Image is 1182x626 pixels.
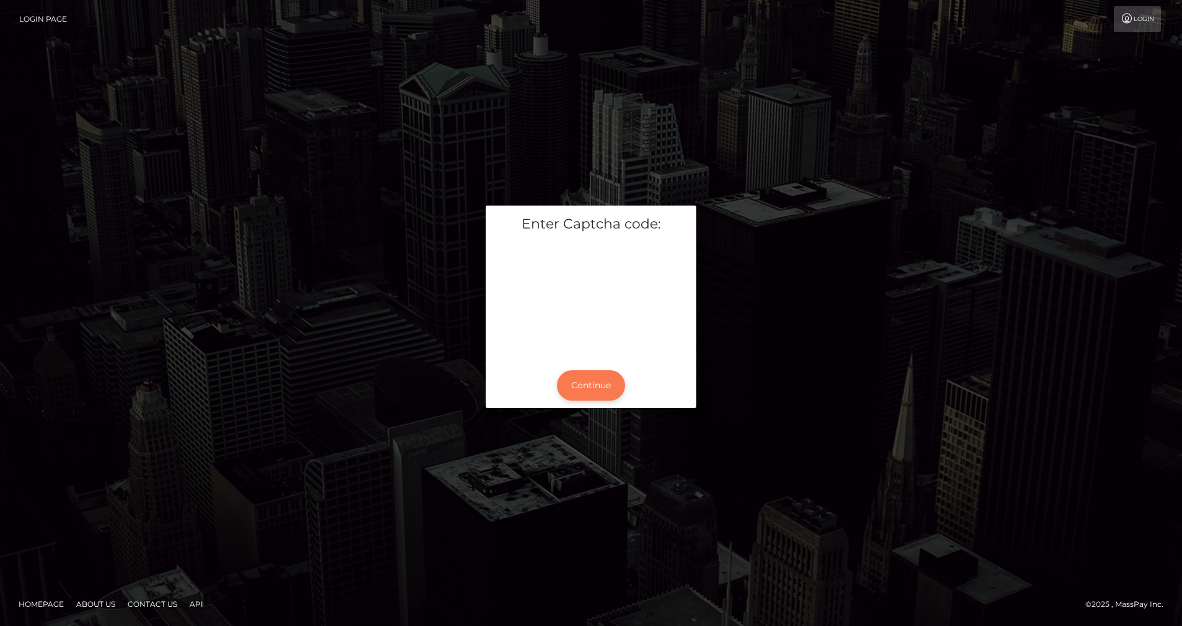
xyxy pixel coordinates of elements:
a: Contact Us [123,594,182,614]
a: Homepage [14,594,69,614]
iframe: mtcaptcha [495,243,687,353]
a: About Us [71,594,120,614]
button: Continue [557,370,625,401]
h5: Enter Captcha code: [495,215,687,234]
a: Login Page [19,6,67,32]
a: Login [1114,6,1161,32]
div: © 2025 , MassPay Inc. [1085,598,1173,611]
a: API [185,594,208,614]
